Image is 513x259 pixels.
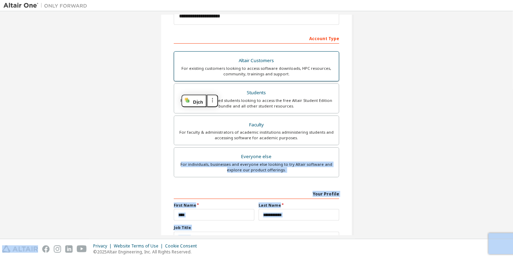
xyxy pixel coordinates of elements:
[178,120,335,130] div: Faculty
[174,188,339,199] div: Your Profile
[42,245,50,253] img: facebook.svg
[93,243,114,249] div: Privacy
[114,243,165,249] div: Website Terms of Use
[165,243,201,249] div: Cookie Consent
[65,245,73,253] img: linkedin.svg
[77,245,87,253] img: youtube.svg
[178,98,335,109] div: For currently enrolled students looking to access the free Altair Student Edition bundle and all ...
[178,66,335,77] div: For existing customers looking to access software downloads, HPC resources, community, trainings ...
[259,202,339,208] label: Last Name
[174,202,254,208] label: First Name
[174,225,339,230] label: Job Title
[178,88,335,98] div: Students
[178,129,335,141] div: For faculty & administrators of academic institutions administering students and accessing softwa...
[178,56,335,66] div: Altair Customers
[174,32,339,44] div: Account Type
[54,245,61,253] img: instagram.svg
[178,162,335,173] div: For individuals, businesses and everyone else looking to try Altair software and explore our prod...
[3,2,91,9] img: Altair One
[178,152,335,162] div: Everyone else
[93,249,201,255] p: © 2025 Altair Engineering, Inc. All Rights Reserved.
[2,245,38,253] img: altair_logo.svg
